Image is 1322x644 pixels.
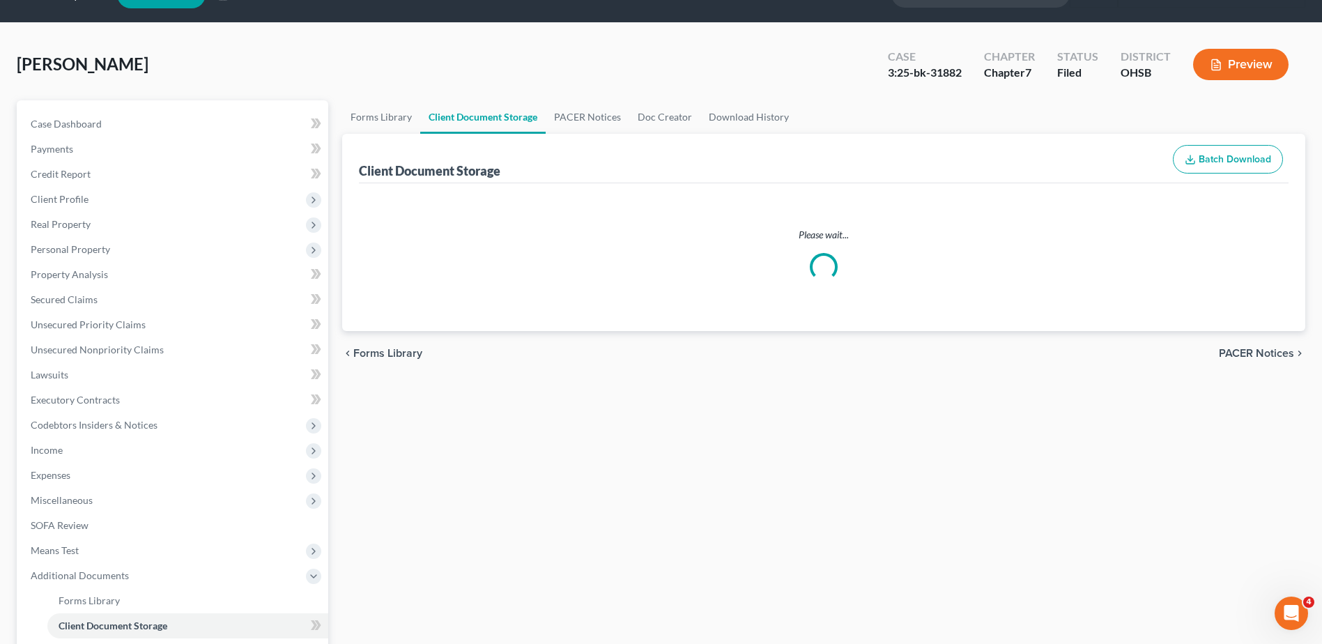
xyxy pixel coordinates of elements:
[1025,66,1031,79] span: 7
[31,544,79,556] span: Means Test
[31,168,91,180] span: Credit Report
[1193,49,1289,80] button: Preview
[31,569,129,581] span: Additional Documents
[31,118,102,130] span: Case Dashboard
[342,100,420,134] a: Forms Library
[1294,348,1305,359] i: chevron_right
[546,100,629,134] a: PACER Notices
[629,100,700,134] a: Doc Creator
[47,588,328,613] a: Forms Library
[20,137,328,162] a: Payments
[31,143,73,155] span: Payments
[1219,348,1294,359] span: PACER Notices
[342,348,353,359] i: chevron_left
[31,419,157,431] span: Codebtors Insiders & Notices
[31,243,110,255] span: Personal Property
[1275,597,1308,630] iframe: Intercom live chat
[20,388,328,413] a: Executory Contracts
[984,49,1035,65] div: Chapter
[1173,145,1283,174] button: Batch Download
[700,100,797,134] a: Download History
[31,444,63,456] span: Income
[20,162,328,187] a: Credit Report
[1057,49,1098,65] div: Status
[17,54,148,74] span: [PERSON_NAME]
[31,369,68,381] span: Lawsuits
[59,620,167,631] span: Client Document Storage
[888,49,962,65] div: Case
[31,268,108,280] span: Property Analysis
[20,513,328,538] a: SOFA Review
[1199,153,1271,165] span: Batch Download
[1121,49,1171,65] div: District
[59,595,120,606] span: Forms Library
[359,162,500,179] div: Client Document Storage
[353,348,422,359] span: Forms Library
[31,193,89,205] span: Client Profile
[342,348,422,359] button: chevron_left Forms Library
[362,228,1286,242] p: Please wait...
[20,337,328,362] a: Unsecured Nonpriority Claims
[420,100,546,134] a: Client Document Storage
[20,112,328,137] a: Case Dashboard
[1219,348,1305,359] button: PACER Notices chevron_right
[31,494,93,506] span: Miscellaneous
[31,519,89,531] span: SOFA Review
[1303,597,1314,608] span: 4
[1121,65,1171,81] div: OHSB
[47,613,328,638] a: Client Document Storage
[31,344,164,355] span: Unsecured Nonpriority Claims
[984,65,1035,81] div: Chapter
[1057,65,1098,81] div: Filed
[31,469,70,481] span: Expenses
[31,319,146,330] span: Unsecured Priority Claims
[888,65,962,81] div: 3:25-bk-31882
[20,262,328,287] a: Property Analysis
[20,312,328,337] a: Unsecured Priority Claims
[20,362,328,388] a: Lawsuits
[20,287,328,312] a: Secured Claims
[31,218,91,230] span: Real Property
[31,293,98,305] span: Secured Claims
[31,394,120,406] span: Executory Contracts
